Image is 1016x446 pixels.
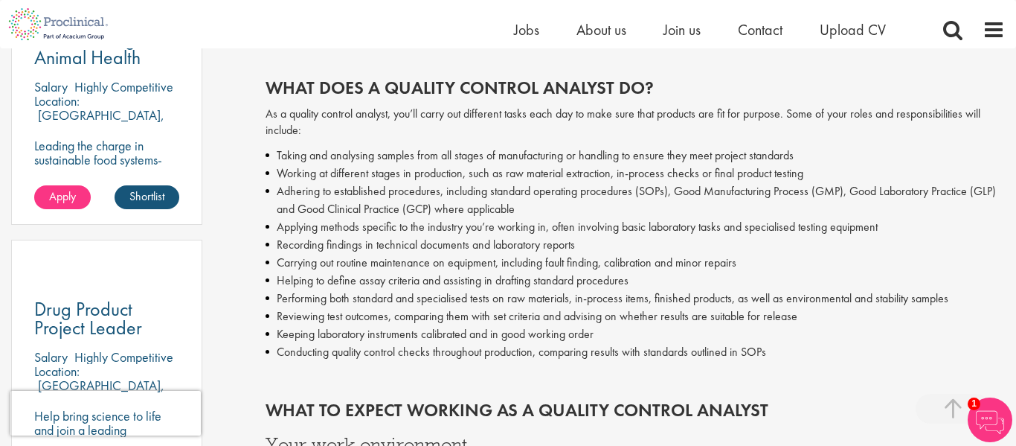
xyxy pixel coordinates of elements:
[820,20,886,39] a: Upload CV
[266,182,1006,218] li: Adhering to established procedures, including standard operating procedures (SOPs), Good Manufact...
[266,106,1006,140] p: As a quality control analyst, you’ll carry out different tasks each day to make sure that product...
[266,218,1006,236] li: Applying methods specific to the industry you’re working in, often involving basic laboratory tas...
[266,165,1006,182] li: Working at different stages in production, such as raw material extraction, in-process checks or ...
[266,325,1006,343] li: Keeping laboratory instruments calibrated and in good working order
[266,290,1006,308] li: Performing both standard and specialised tests on raw materials, in-process items, finished produ...
[738,20,782,39] a: Contact
[266,308,1006,325] li: Reviewing test outcomes, comparing them with set criteria and advising on whether results are sui...
[34,78,68,95] span: Salary
[34,30,179,67] a: Sales Manager - Animal Health
[266,401,1006,420] h2: What to expect working as a quality control analyst
[266,343,1006,361] li: Conducting quality control checks throughout production, comparing results with standards outline...
[34,92,80,109] span: Location:
[266,254,1006,272] li: Carrying out routine maintenance on equipment, including fault finding, calibration and minor rep...
[34,138,179,209] p: Leading the charge in sustainable food systems-Sales Managers turn customer success into global p...
[968,398,980,410] span: 1
[576,20,626,39] a: About us
[34,106,164,138] p: [GEOGRAPHIC_DATA], [GEOGRAPHIC_DATA]
[266,78,1006,98] h2: What does a quality control analyst do?
[115,185,179,209] a: Shortlist
[34,296,142,340] span: Drug Product Project Leader
[663,20,701,39] a: Join us
[10,391,201,436] iframe: reCAPTCHA
[34,348,68,366] span: Salary
[266,236,1006,254] li: Recording findings in technical documents and laboratory reports
[34,377,164,408] p: [GEOGRAPHIC_DATA], [GEOGRAPHIC_DATA]
[34,300,179,337] a: Drug Product Project Leader
[74,78,173,95] p: Highly Competitive
[34,363,80,380] span: Location:
[34,185,91,209] a: Apply
[74,348,173,366] p: Highly Competitive
[968,398,1012,442] img: Chatbot
[266,147,1006,165] li: Taking and analysing samples from all stages of manufacturing or handling to ensure they meet pro...
[266,272,1006,290] li: Helping to define assay criteria and assisting in drafting standard procedures
[514,20,539,39] a: Jobs
[49,188,76,204] span: Apply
